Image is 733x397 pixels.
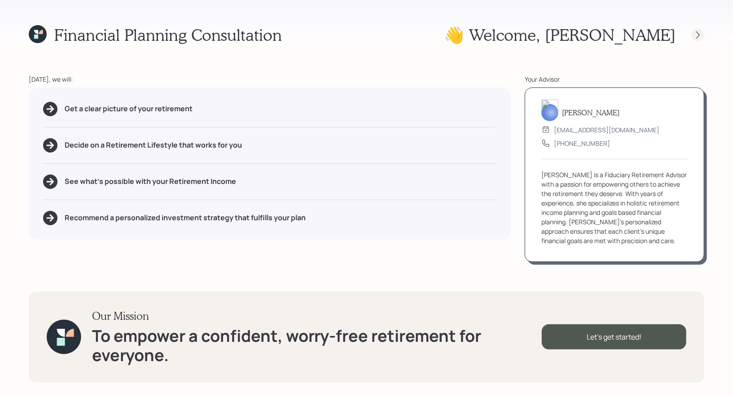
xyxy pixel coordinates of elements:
[554,139,610,148] div: [PHONE_NUMBER]
[525,74,704,84] div: Your Advisor
[541,100,558,121] img: treva-nostdahl-headshot.png
[92,310,542,323] h3: Our Mission
[29,74,510,84] div: [DATE], we will:
[541,170,688,245] div: [PERSON_NAME] is a Fiduciary Retirement Advisor with a passion for empowering others to achieve t...
[562,108,619,117] h5: [PERSON_NAME]
[542,324,686,349] div: Let's get started!
[65,141,242,149] h5: Decide on a Retirement Lifestyle that works for you
[65,214,306,222] h5: Recommend a personalized investment strategy that fulfills your plan
[92,326,542,365] h1: To empower a confident, worry-free retirement for everyone.
[444,25,676,44] h1: 👋 Welcome , [PERSON_NAME]
[54,25,282,44] h1: Financial Planning Consultation
[65,177,236,186] h5: See what's possible with your Retirement Income
[65,105,193,113] h5: Get a clear picture of your retirement
[554,125,659,135] div: [EMAIL_ADDRESS][DOMAIN_NAME]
